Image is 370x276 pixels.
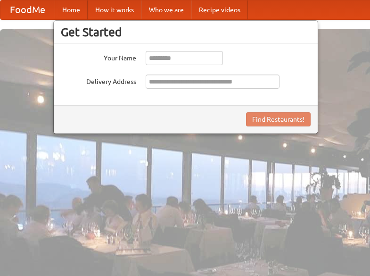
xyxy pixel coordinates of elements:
[88,0,141,19] a: How it works
[246,112,311,126] button: Find Restaurants!
[0,0,55,19] a: FoodMe
[141,0,191,19] a: Who we are
[55,0,88,19] a: Home
[61,25,311,39] h3: Get Started
[61,51,136,63] label: Your Name
[191,0,248,19] a: Recipe videos
[61,75,136,86] label: Delivery Address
